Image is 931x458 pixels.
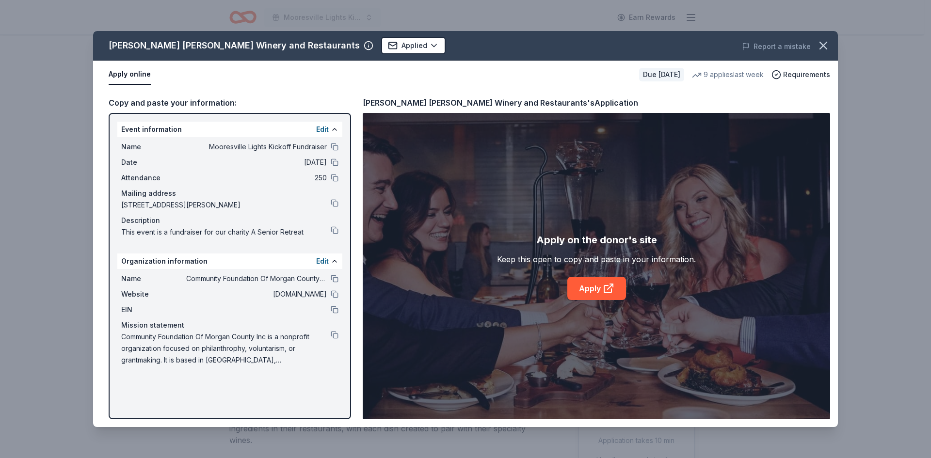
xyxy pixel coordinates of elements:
[316,255,329,267] button: Edit
[121,304,186,316] span: EIN
[771,69,830,80] button: Requirements
[121,188,338,199] div: Mailing address
[121,288,186,300] span: Website
[121,331,331,366] span: Community Foundation Of Morgan County Inc is a nonprofit organization focused on philanthrophy, v...
[109,38,360,53] div: [PERSON_NAME] [PERSON_NAME] Winery and Restaurants
[121,273,186,284] span: Name
[567,277,626,300] a: Apply
[121,157,186,168] span: Date
[316,124,329,135] button: Edit
[186,288,327,300] span: [DOMAIN_NAME]
[186,172,327,184] span: 250
[742,41,811,52] button: Report a mistake
[401,40,427,51] span: Applied
[121,319,338,331] div: Mission statement
[117,122,342,137] div: Event information
[121,215,338,226] div: Description
[639,68,684,81] div: Due [DATE]
[536,232,657,248] div: Apply on the donor's site
[186,273,327,284] span: Community Foundation Of Morgan County Inc
[381,37,446,54] button: Applied
[692,69,764,80] div: 9 applies last week
[121,141,186,153] span: Name
[109,64,151,85] button: Apply online
[109,96,351,109] div: Copy and paste your information:
[121,199,331,211] span: [STREET_ADDRESS][PERSON_NAME]
[497,253,696,265] div: Keep this open to copy and paste in your information.
[186,141,327,153] span: Mooresville Lights Kickoff Fundraiser
[117,253,342,269] div: Organization information
[186,157,327,168] span: [DATE]
[121,172,186,184] span: Attendance
[363,96,638,109] div: [PERSON_NAME] [PERSON_NAME] Winery and Restaurants's Application
[121,226,331,238] span: This event is a fundraiser for our charity A Senior Retreat
[783,69,830,80] span: Requirements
